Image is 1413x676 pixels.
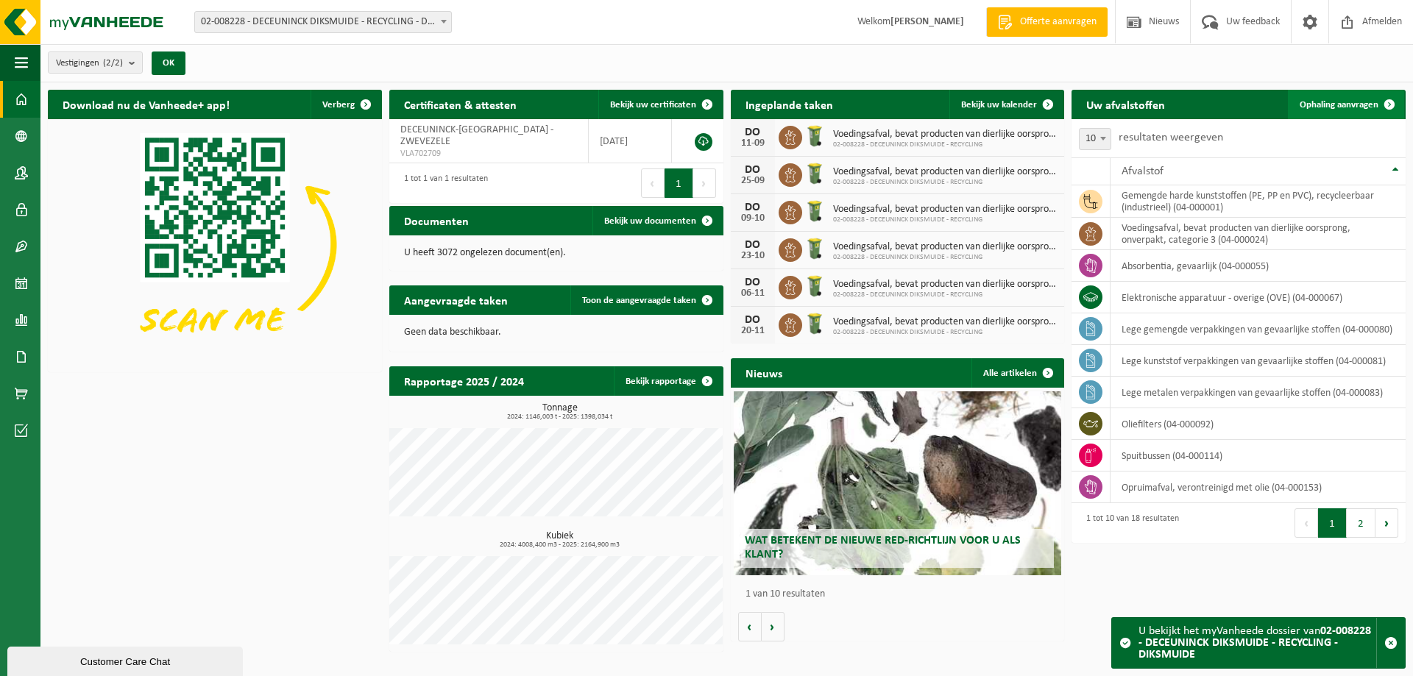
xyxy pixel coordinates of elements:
td: opruimafval, verontreinigd met olie (04-000153) [1111,472,1406,503]
button: Vorige [738,612,762,641]
td: absorbentia, gevaarlijk (04-000055) [1111,250,1406,282]
span: 02-008228 - DECEUNINCK DIKSMUIDE - RECYCLING [833,216,1058,224]
button: 1 [1318,508,1347,538]
a: Bekijk uw certificaten [598,90,722,119]
button: Previous [641,168,665,198]
span: 02-008228 - DECEUNINCK DIKSMUIDE - RECYCLING - DIKSMUIDE [194,11,452,33]
button: Previous [1295,508,1318,538]
div: DO [738,127,768,138]
span: 02-008228 - DECEUNINCK DIKSMUIDE - RECYCLING [833,291,1058,299]
p: U heeft 3072 ongelezen document(en). [404,248,709,258]
div: DO [738,314,768,326]
span: Bekijk uw documenten [604,216,696,226]
img: WB-0140-HPE-GN-50 [802,161,827,186]
p: 1 van 10 resultaten [746,589,1058,599]
count: (2/2) [103,58,123,68]
h2: Aangevraagde taken [389,285,523,314]
h2: Certificaten & attesten [389,90,531,118]
span: Voedingsafval, bevat producten van dierlijke oorsprong, onverpakt, categorie 3 [833,279,1058,291]
div: 09-10 [738,213,768,224]
img: WB-0140-HPE-GN-50 [802,274,827,299]
img: WB-0140-HPE-GN-50 [802,124,827,149]
div: 1 tot 10 van 18 resultaten [1079,507,1179,539]
td: lege gemengde verpakkingen van gevaarlijke stoffen (04-000080) [1111,313,1406,345]
td: spuitbussen (04-000114) [1111,440,1406,472]
button: Next [693,168,716,198]
span: 02-008228 - DECEUNINCK DIKSMUIDE - RECYCLING [833,178,1058,187]
span: VLA702709 [400,148,577,160]
button: 1 [665,168,693,198]
td: voedingsafval, bevat producten van dierlijke oorsprong, onverpakt, categorie 3 (04-000024) [1111,218,1406,250]
span: 10 [1080,129,1111,149]
h3: Tonnage [397,403,723,421]
span: 02-008228 - DECEUNINCK DIKSMUIDE - RECYCLING [833,328,1058,337]
span: Vestigingen [56,52,123,74]
button: OK [152,51,185,75]
span: Voedingsafval, bevat producten van dierlijke oorsprong, onverpakt, categorie 3 [833,316,1058,328]
a: Toon de aangevraagde taken [570,285,722,315]
h2: Nieuws [731,358,797,387]
td: elektronische apparatuur - overige (OVE) (04-000067) [1111,282,1406,313]
td: gemengde harde kunststoffen (PE, PP en PVC), recycleerbaar (industrieel) (04-000001) [1111,185,1406,218]
span: 02-008228 - DECEUNINCK DIKSMUIDE - RECYCLING [833,253,1058,262]
img: WB-0140-HPE-GN-50 [802,236,827,261]
div: DO [738,164,768,176]
a: Offerte aanvragen [986,7,1108,37]
span: Voedingsafval, bevat producten van dierlijke oorsprong, onverpakt, categorie 3 [833,241,1058,253]
span: 02-008228 - DECEUNINCK DIKSMUIDE - RECYCLING - DIKSMUIDE [195,12,451,32]
span: Bekijk uw kalender [961,100,1037,110]
span: Voedingsafval, bevat producten van dierlijke oorsprong, onverpakt, categorie 3 [833,129,1058,140]
a: Bekijk rapportage [614,366,722,396]
span: 2024: 4008,400 m3 - 2025: 2164,900 m3 [397,541,723,549]
a: Wat betekent de nieuwe RED-richtlijn voor u als klant? [734,391,1061,575]
strong: 02-008228 - DECEUNINCK DIKSMUIDE - RECYCLING - DIKSMUIDE [1138,625,1371,661]
button: Volgende [762,612,785,641]
span: Voedingsafval, bevat producten van dierlijke oorsprong, onverpakt, categorie 3 [833,204,1058,216]
div: 06-11 [738,288,768,299]
span: Wat betekent de nieuwe RED-richtlijn voor u als klant? [745,535,1021,561]
img: WB-0140-HPE-GN-50 [802,199,827,224]
img: Download de VHEPlus App [48,119,382,369]
button: Next [1375,508,1398,538]
h2: Documenten [389,206,484,235]
button: Vestigingen(2/2) [48,51,143,74]
strong: [PERSON_NAME] [890,16,964,27]
div: 20-11 [738,326,768,336]
td: lege kunststof verpakkingen van gevaarlijke stoffen (04-000081) [1111,345,1406,377]
h2: Download nu de Vanheede+ app! [48,90,244,118]
td: lege metalen verpakkingen van gevaarlijke stoffen (04-000083) [1111,377,1406,408]
p: Geen data beschikbaar. [404,327,709,338]
div: U bekijkt het myVanheede dossier van [1138,618,1376,668]
h2: Ingeplande taken [731,90,848,118]
div: 11-09 [738,138,768,149]
div: 25-09 [738,176,768,186]
button: Verberg [311,90,380,119]
span: 10 [1079,128,1111,150]
div: DO [738,277,768,288]
h3: Kubiek [397,531,723,549]
span: 02-008228 - DECEUNINCK DIKSMUIDE - RECYCLING [833,140,1058,149]
div: DO [738,202,768,213]
img: WB-0140-HPE-GN-50 [802,311,827,336]
div: 1 tot 1 van 1 resultaten [397,167,488,199]
span: Bekijk uw certificaten [610,100,696,110]
span: Afvalstof [1122,166,1164,177]
h2: Uw afvalstoffen [1072,90,1180,118]
a: Bekijk uw kalender [949,90,1063,119]
td: [DATE] [589,119,672,163]
div: 23-10 [738,251,768,261]
a: Bekijk uw documenten [592,206,722,235]
span: Ophaling aanvragen [1300,100,1378,110]
span: Offerte aanvragen [1016,15,1100,29]
a: Ophaling aanvragen [1288,90,1404,119]
div: DO [738,239,768,251]
span: Verberg [322,100,355,110]
td: oliefilters (04-000092) [1111,408,1406,440]
span: 2024: 1146,003 t - 2025: 1398,034 t [397,413,723,421]
a: Alle artikelen [971,358,1063,388]
label: resultaten weergeven [1119,132,1223,143]
span: Voedingsafval, bevat producten van dierlijke oorsprong, onverpakt, categorie 3 [833,166,1058,178]
span: DECEUNINCK-[GEOGRAPHIC_DATA] - ZWEVEZELE [400,124,553,147]
h2: Rapportage 2025 / 2024 [389,366,539,395]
